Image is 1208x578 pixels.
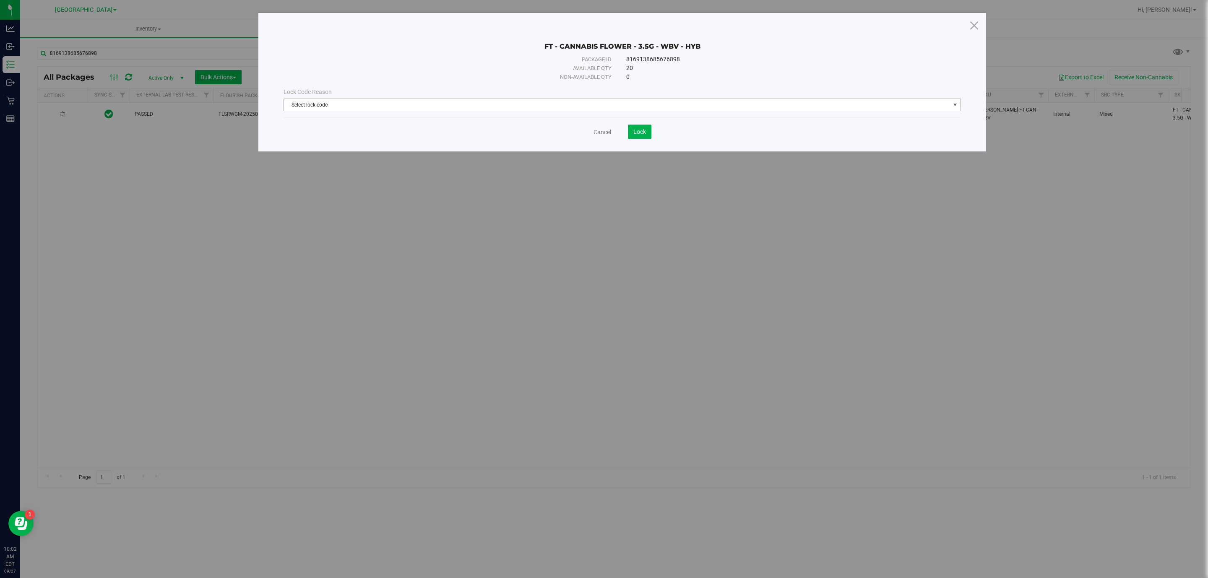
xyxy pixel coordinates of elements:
[950,99,961,111] span: select
[594,128,611,136] a: Cancel
[626,73,931,81] div: 0
[313,64,612,73] div: Available qty
[633,128,646,135] span: Lock
[626,55,931,64] div: 8169138685676898
[284,99,950,111] span: Select lock code
[25,510,35,520] iframe: Resource center unread badge
[284,89,332,95] span: Lock Code Reason
[628,125,651,139] button: Lock
[284,30,961,51] div: FT - CANNABIS FLOWER - 3.5G - WBV - HYB
[313,55,612,64] div: Package ID
[313,73,612,81] div: Non-available qty
[8,511,34,536] iframe: Resource center
[626,64,931,73] div: 20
